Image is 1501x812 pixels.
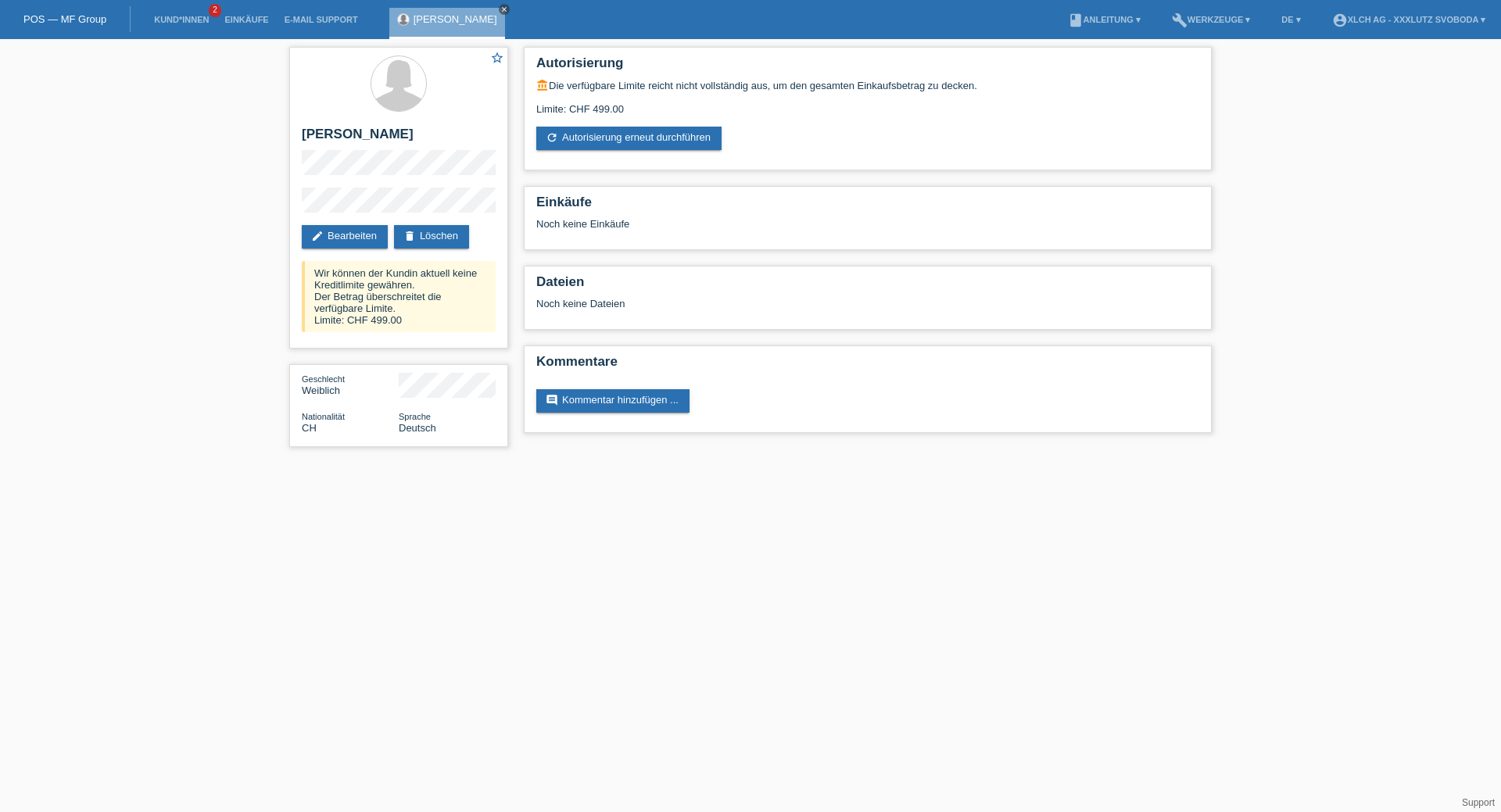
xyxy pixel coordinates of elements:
[1332,13,1348,28] i: account_circle
[546,131,558,144] i: refresh
[1324,15,1493,24] a: account_circleXLCH AG - XXXLutz Svoboda ▾
[1274,15,1308,24] a: DE ▾
[146,15,217,24] a: Kund*innen
[490,51,504,67] a: star_border
[217,15,276,24] a: Einkäufe
[536,274,1199,298] h2: Dateien
[536,79,1199,91] div: Die verfügbare Limite reicht nicht vollständig aus, um den gesamten Einkaufsbetrag zu decken.
[1172,13,1188,28] i: build
[536,389,690,413] a: commentKommentar hinzufügen ...
[302,225,388,249] a: editBearbeiten
[302,412,345,421] span: Nationalität
[536,79,549,91] i: account_balance
[546,394,558,406] i: comment
[536,55,1199,79] h2: Autorisierung
[302,374,345,384] span: Geschlecht
[302,127,496,150] h2: [PERSON_NAME]
[536,298,1014,309] div: Noch keine Dateien
[500,5,508,13] i: close
[536,127,722,150] a: refreshAutorisierung erneut durchführen
[414,13,497,25] a: [PERSON_NAME]
[536,91,1199,115] div: Limite: CHF 499.00
[1164,15,1259,24] a: buildWerkzeuge ▾
[403,230,416,242] i: delete
[302,422,317,434] span: Schweiz
[209,4,221,17] span: 2
[399,412,431,421] span: Sprache
[536,195,1199,218] h2: Einkäufe
[399,422,436,434] span: Deutsch
[1060,15,1148,24] a: bookAnleitung ▾
[302,261,496,332] div: Wir können der Kundin aktuell keine Kreditlimite gewähren. Der Betrag überschreitet die verfügbar...
[302,373,399,396] div: Weiblich
[394,225,469,249] a: deleteLöschen
[1068,13,1084,28] i: book
[490,51,504,65] i: star_border
[311,230,324,242] i: edit
[536,218,1199,241] div: Noch keine Einkäufe
[1462,797,1495,808] a: Support
[277,15,366,24] a: E-Mail Support
[499,4,510,15] a: close
[536,354,1199,377] h2: Kommentare
[23,13,106,25] a: POS — MF Group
